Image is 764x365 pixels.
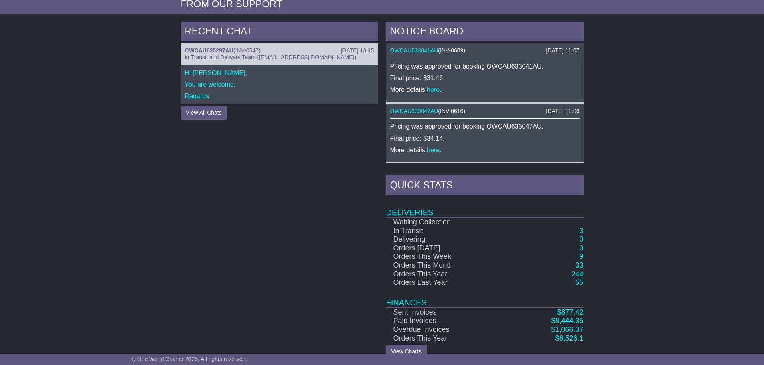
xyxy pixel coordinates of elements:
[185,47,233,54] a: OWCAU625297AU
[390,108,580,115] div: ( )
[551,317,583,325] a: $8,444.35
[390,108,438,114] a: OWCAU633047AU
[440,47,463,54] span: INV-0609
[386,287,584,308] td: Finances
[555,317,583,325] span: 8,444.35
[390,47,580,54] div: ( )
[386,261,511,270] td: Orders This Month
[555,334,583,342] a: $8,526.1
[557,308,583,316] a: $877.42
[235,47,259,54] span: INV-0547
[579,252,583,260] a: 9
[579,235,583,243] a: 0
[181,22,378,43] div: RECENT CHAT
[575,278,583,286] a: 55
[390,146,580,154] p: More details: .
[561,308,583,316] span: 877.42
[386,317,511,325] td: Paid Invoices
[390,123,580,130] p: Pricing was approved for booking OWCAU633047AU.
[390,63,580,70] p: Pricing was approved for booking OWCAU633041AU.
[546,108,579,115] div: [DATE] 11:06
[185,69,374,77] p: Hi [PERSON_NAME],
[386,227,511,236] td: In Transit
[551,325,583,333] a: $1,066.37
[386,218,511,227] td: Waiting Collection
[185,92,374,100] p: Regards
[185,47,374,54] div: ( )
[559,334,583,342] span: 8,526.1
[386,244,511,253] td: Orders [DATE]
[386,175,584,197] div: Quick Stats
[386,334,511,343] td: Orders This Year
[579,227,583,235] a: 3
[386,278,511,287] td: Orders Last Year
[386,197,584,218] td: Deliveries
[440,108,463,114] span: INV-0616
[185,54,357,60] span: In Transit and Delivery Team ([EMAIL_ADDRESS][DOMAIN_NAME])
[555,325,583,333] span: 1,066.37
[181,106,227,120] button: View All Chats
[386,345,427,359] a: View Charts
[390,74,580,82] p: Final price: $31.46.
[386,325,511,334] td: Overdue Invoices
[427,147,440,153] a: here
[390,135,580,142] p: Final price: $34.14.
[386,235,511,244] td: Delivering
[185,81,374,88] p: You are welcome.
[546,47,579,54] div: [DATE] 11:07
[386,252,511,261] td: Orders This Week
[571,270,583,278] a: 244
[132,356,247,362] span: © One World Courier 2025. All rights reserved.
[340,47,374,54] div: [DATE] 13:15
[386,270,511,279] td: Orders This Year
[386,308,511,317] td: Sent Invoices
[575,261,583,269] a: 33
[390,47,438,54] a: OWCAU633041AU
[390,86,580,93] p: More details: .
[579,244,583,252] a: 0
[386,22,584,43] div: NOTICE BOARD
[427,86,440,93] a: here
